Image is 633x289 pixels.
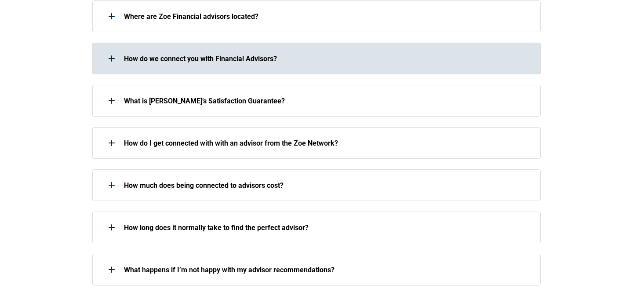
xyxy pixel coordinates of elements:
p: What happens if I’m not happy with my advisor recommendations? [124,266,529,274]
p: Where are Zoe Financial advisors located? [124,12,529,21]
p: How do we connect you with Financial Advisors? [124,55,529,63]
p: What is [PERSON_NAME]’s Satisfaction Guarantee? [124,97,529,105]
p: How much does being connected to advisors cost? [124,181,529,190]
p: How long does it normally take to find the perfect advisor? [124,223,529,232]
p: How do I get connected with with an advisor from the Zoe Network? [124,139,529,147]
